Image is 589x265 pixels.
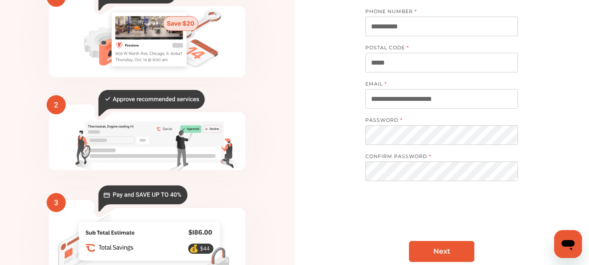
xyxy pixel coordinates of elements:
[409,241,474,262] a: Next
[189,244,199,253] text: 💰
[375,200,508,234] iframe: reCAPTCHA
[365,153,509,162] label: CONFIRM PASSWORD
[365,117,509,125] label: PASSWORD
[554,230,582,258] iframe: Button to launch messaging window
[365,8,509,17] label: PHONE NUMBER
[433,247,450,255] span: Next
[365,81,509,89] label: EMAIL
[365,45,509,53] label: POSTAL CODE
